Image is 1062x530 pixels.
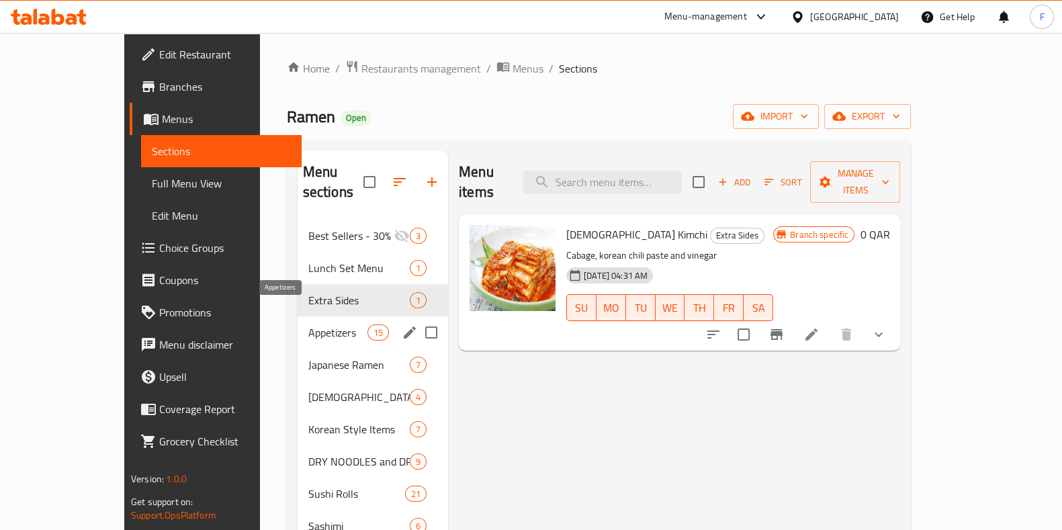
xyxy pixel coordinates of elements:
[298,220,448,252] div: Best Sellers - 30% Off On Selected Items3
[710,228,764,244] div: Extra Sides
[733,104,819,129] button: import
[410,262,426,275] span: 1
[130,232,302,264] a: Choice Groups
[130,38,302,71] a: Edit Restaurant
[298,381,448,413] div: [DEMOGRAPHIC_DATA] Ramen4
[714,294,744,321] button: FR
[131,493,193,511] span: Get support on:
[690,298,709,318] span: TH
[566,224,707,245] span: [DEMOGRAPHIC_DATA] Kimchi
[130,361,302,393] a: Upsell
[661,298,680,318] span: WE
[130,264,302,296] a: Coupons
[744,294,773,321] button: SA
[744,108,808,125] span: import
[130,425,302,457] a: Grocery Checklist
[803,326,820,343] a: Edit menu item
[298,316,448,349] div: Appetizers15edit
[729,320,758,349] span: Select to update
[400,322,420,343] button: edit
[406,488,426,500] span: 21
[716,175,752,190] span: Add
[596,294,626,321] button: MO
[486,60,491,77] li: /
[405,486,427,502] div: items
[810,9,899,24] div: [GEOGRAPHIC_DATA]
[152,175,291,191] span: Full Menu View
[602,298,621,318] span: MO
[141,200,302,232] a: Edit Menu
[162,111,291,127] span: Menus
[410,260,427,276] div: items
[830,318,862,351] button: delete
[355,168,384,196] span: Select all sections
[130,71,302,103] a: Branches
[559,60,597,77] span: Sections
[697,318,729,351] button: sort-choices
[1039,9,1044,24] span: F
[298,478,448,510] div: Sushi Rolls21
[341,112,371,124] span: Open
[287,101,335,132] span: Ramen
[130,103,302,135] a: Menus
[549,60,554,77] li: /
[416,166,448,198] button: Add section
[159,46,291,62] span: Edit Restaurant
[130,296,302,328] a: Promotions
[308,228,394,244] span: Best Sellers - 30% Off On Selected Items
[141,167,302,200] a: Full Menu View
[410,359,426,371] span: 7
[131,506,216,524] a: Support.OpsPlatform
[159,337,291,353] span: Menu disclaimer
[308,453,410,470] div: DRY NOODLES and DRY RAMEN
[513,60,543,77] span: Menus
[130,328,302,361] a: Menu disclaimer
[684,168,713,196] span: Select section
[308,260,410,276] span: Lunch Set Menu
[367,324,389,341] div: items
[298,413,448,445] div: Korean Style Items7
[308,357,410,373] div: Japanese Ramen
[303,162,363,202] h2: Menu sections
[335,60,340,77] li: /
[760,318,793,351] button: Branch-specific-item
[410,292,427,308] div: items
[287,60,912,77] nav: breadcrumb
[711,228,764,243] span: Extra Sides
[761,172,805,193] button: Sort
[308,292,410,308] span: Extra Sides
[785,228,854,241] span: Branch specific
[835,108,900,125] span: export
[713,172,756,193] button: Add
[719,298,738,318] span: FR
[159,401,291,417] span: Coverage Report
[345,60,481,77] a: Restaurants management
[410,230,426,242] span: 3
[410,389,427,405] div: items
[131,470,164,488] span: Version:
[410,453,427,470] div: items
[410,455,426,468] span: 9
[410,357,427,373] div: items
[152,208,291,224] span: Edit Menu
[871,326,887,343] svg: Show Choices
[159,433,291,449] span: Grocery Checklist
[308,389,410,405] span: [DEMOGRAPHIC_DATA] Ramen
[459,162,507,202] h2: Menu items
[159,369,291,385] span: Upsell
[470,225,556,311] img: Korean Kimchi
[410,423,426,436] span: 7
[810,161,900,203] button: Manage items
[287,60,330,77] a: Home
[578,269,653,282] span: [DATE] 04:31 AM
[298,349,448,381] div: Japanese Ramen7
[368,326,388,339] span: 15
[410,294,426,307] span: 1
[384,166,416,198] span: Sort sections
[308,486,405,502] span: Sushi Rolls
[298,284,448,316] div: Extra Sides1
